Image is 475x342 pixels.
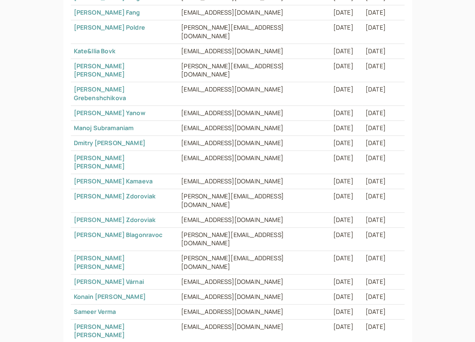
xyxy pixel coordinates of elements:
[330,227,363,251] td: [DATE]
[74,154,125,171] a: [PERSON_NAME] [PERSON_NAME]
[74,231,163,239] a: [PERSON_NAME] Blagonravoc
[363,150,405,174] td: [DATE]
[363,82,405,106] td: [DATE]
[363,212,405,227] td: [DATE]
[330,251,363,274] td: [DATE]
[74,322,125,339] a: [PERSON_NAME] [PERSON_NAME]
[178,58,330,82] td: [PERSON_NAME][EMAIL_ADDRESS][DOMAIN_NAME]
[74,192,156,200] a: [PERSON_NAME] Zdoroviak
[74,47,115,55] a: Kate&Ilia Bovk
[330,150,363,174] td: [DATE]
[363,43,405,58] td: [DATE]
[178,82,330,106] td: [EMAIL_ADDRESS][DOMAIN_NAME]
[330,135,363,150] td: [DATE]
[330,212,363,227] td: [DATE]
[178,43,330,58] td: [EMAIL_ADDRESS][DOMAIN_NAME]
[74,177,153,185] a: [PERSON_NAME] Kamaeva
[363,174,405,189] td: [DATE]
[178,304,330,319] td: [EMAIL_ADDRESS][DOMAIN_NAME]
[74,254,125,271] a: [PERSON_NAME] [PERSON_NAME]
[363,289,405,304] td: [DATE]
[74,23,145,31] a: [PERSON_NAME] Poldre
[74,307,116,316] a: Sameer Verma
[330,58,363,82] td: [DATE]
[363,135,405,150] td: [DATE]
[330,189,363,213] td: [DATE]
[178,20,330,44] td: [PERSON_NAME][EMAIL_ADDRESS][DOMAIN_NAME]
[363,304,405,319] td: [DATE]
[178,150,330,174] td: [EMAIL_ADDRESS][DOMAIN_NAME]
[330,82,363,106] td: [DATE]
[330,120,363,135] td: [DATE]
[178,289,330,304] td: [EMAIL_ADDRESS][DOMAIN_NAME]
[178,212,330,227] td: [EMAIL_ADDRESS][DOMAIN_NAME]
[178,189,330,213] td: [PERSON_NAME][EMAIL_ADDRESS][DOMAIN_NAME]
[330,106,363,121] td: [DATE]
[74,139,145,147] a: Dmitry [PERSON_NAME]
[330,43,363,58] td: [DATE]
[330,5,363,20] td: [DATE]
[330,174,363,189] td: [DATE]
[178,174,330,189] td: [EMAIL_ADDRESS][DOMAIN_NAME]
[74,85,126,102] a: [PERSON_NAME] Grebenshchikova
[74,124,134,132] a: Manoj Subramaniam
[74,277,144,286] a: [PERSON_NAME] Várnai
[330,289,363,304] td: [DATE]
[363,20,405,44] td: [DATE]
[363,106,405,121] td: [DATE]
[330,20,363,44] td: [DATE]
[363,251,405,274] td: [DATE]
[178,106,330,121] td: [EMAIL_ADDRESS][DOMAIN_NAME]
[178,5,330,20] td: [EMAIL_ADDRESS][DOMAIN_NAME]
[330,304,363,319] td: [DATE]
[363,189,405,213] td: [DATE]
[74,216,156,224] a: [PERSON_NAME] Zdoroviak
[178,120,330,135] td: [EMAIL_ADDRESS][DOMAIN_NAME]
[363,274,405,289] td: [DATE]
[363,227,405,251] td: [DATE]
[363,5,405,20] td: [DATE]
[178,251,330,274] td: [PERSON_NAME][EMAIL_ADDRESS][DOMAIN_NAME]
[74,62,125,79] a: [PERSON_NAME] [PERSON_NAME]
[178,227,330,251] td: [PERSON_NAME][EMAIL_ADDRESS][DOMAIN_NAME]
[74,109,145,117] a: [PERSON_NAME] Yanow
[330,274,363,289] td: [DATE]
[363,58,405,82] td: [DATE]
[178,274,330,289] td: [EMAIL_ADDRESS][DOMAIN_NAME]
[363,120,405,135] td: [DATE]
[74,292,146,301] a: Konain [PERSON_NAME]
[438,306,475,342] iframe: Chat Widget
[74,8,140,16] a: [PERSON_NAME] Fang
[178,135,330,150] td: [EMAIL_ADDRESS][DOMAIN_NAME]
